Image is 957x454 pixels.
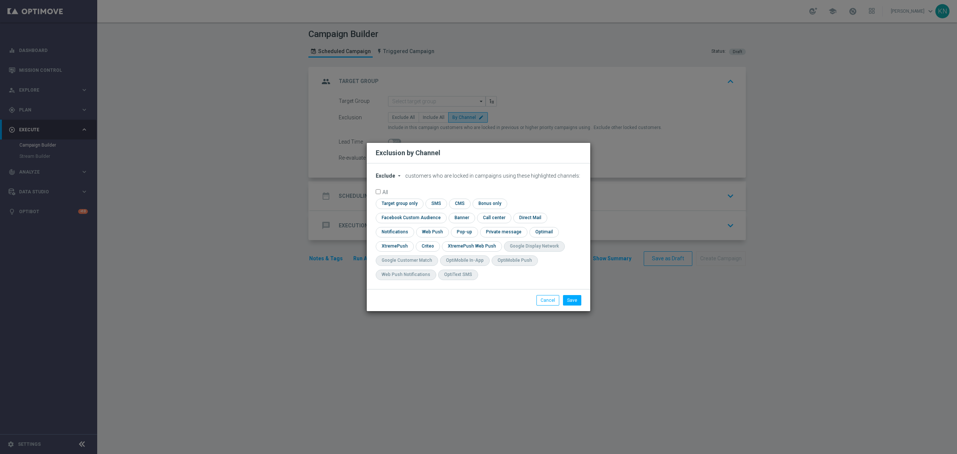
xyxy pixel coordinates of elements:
[510,243,559,249] div: Google Display Network
[376,173,581,179] div: customers who are locked in campaigns using these highlighted channels:
[376,148,440,157] h2: Exclusion by Channel
[396,173,402,179] i: arrow_drop_down
[446,257,484,264] div: OptiMobile In-App
[382,272,430,278] div: Web Push Notifications
[444,272,472,278] div: OptiText SMS
[376,173,395,179] span: Exclude
[382,257,432,264] div: Google Customer Match
[563,295,581,306] button: Save
[536,295,559,306] button: Cancel
[382,189,388,194] label: All
[498,257,532,264] div: OptiMobile Push
[376,173,404,179] button: Exclude arrow_drop_down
